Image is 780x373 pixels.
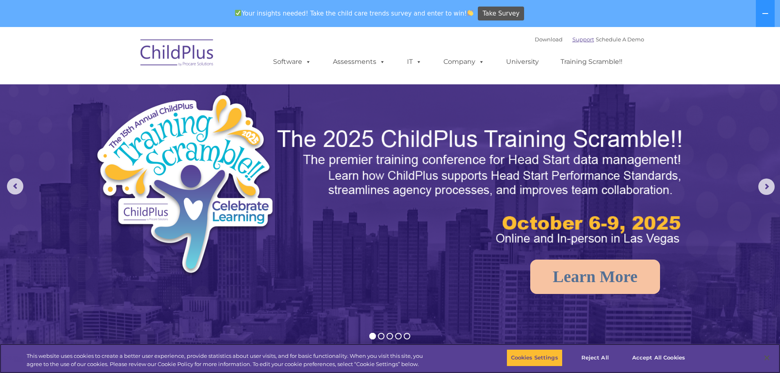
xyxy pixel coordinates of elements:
[232,5,477,21] span: Your insights needed! Take the child care trends survey and enter to win!
[535,36,563,43] a: Download
[136,34,218,75] img: ChildPlus by Procare Solutions
[114,54,139,60] span: Last name
[552,54,631,70] a: Training Scramble!!
[758,349,776,367] button: Close
[235,10,241,16] img: ✅
[535,36,644,43] font: |
[435,54,493,70] a: Company
[467,10,473,16] img: 👏
[325,54,393,70] a: Assessments
[596,36,644,43] a: Schedule A Demo
[399,54,430,70] a: IT
[628,349,690,366] button: Accept All Cookies
[572,36,594,43] a: Support
[498,54,547,70] a: University
[570,349,621,366] button: Reject All
[506,349,563,366] button: Cookies Settings
[27,352,429,368] div: This website uses cookies to create a better user experience, provide statistics about user visit...
[265,54,319,70] a: Software
[478,7,524,21] a: Take Survey
[114,88,149,94] span: Phone number
[530,260,660,294] a: Learn More
[483,7,520,21] span: Take Survey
